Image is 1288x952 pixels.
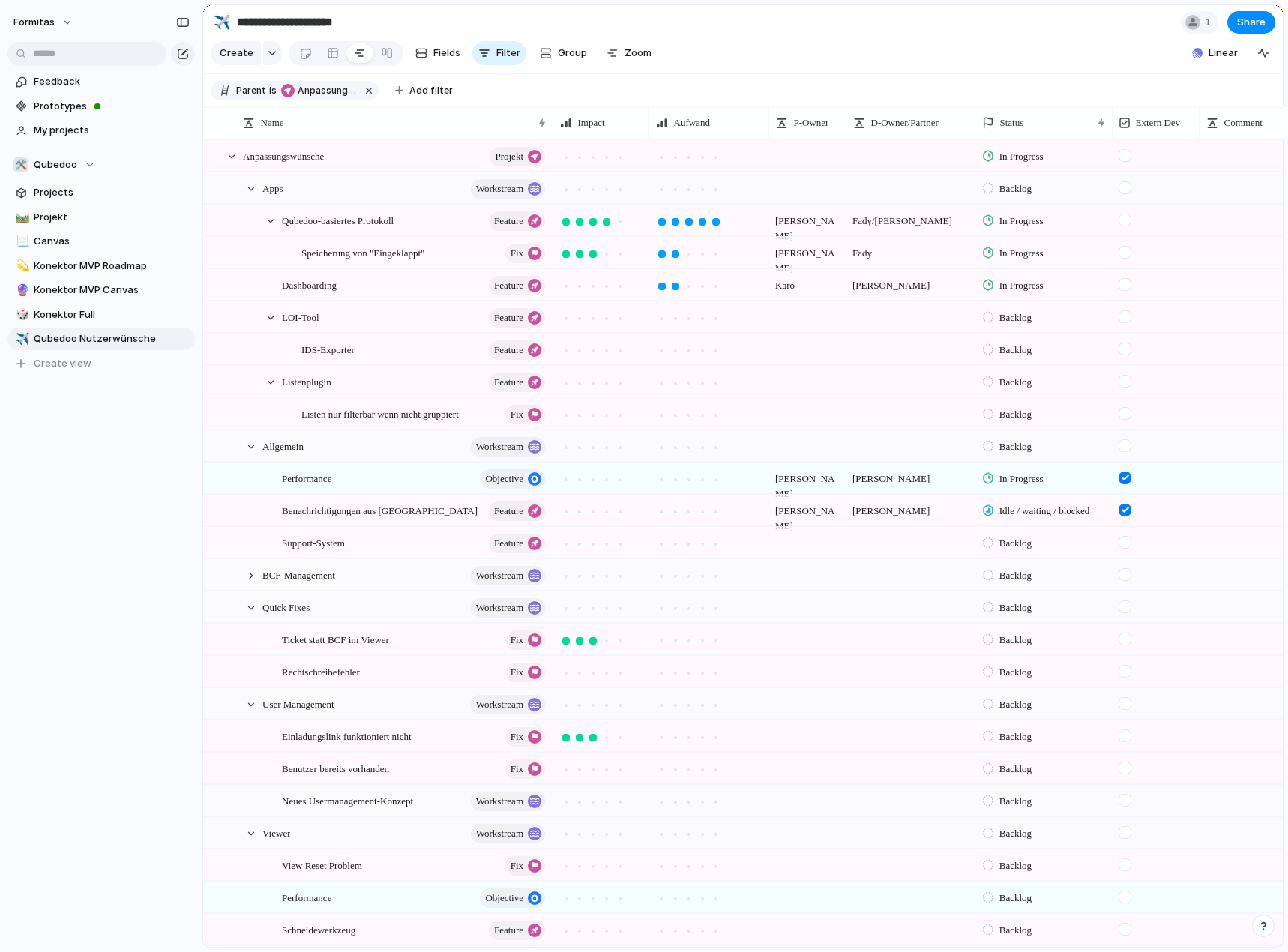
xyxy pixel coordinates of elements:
a: 🔮Konektor MVP Canvas [7,279,195,301]
span: Feature [494,501,523,522]
button: workstream [471,598,545,618]
span: Anpassungswünsche [243,147,324,164]
span: Listenplugin [282,373,331,390]
span: Qubedoo [34,157,77,172]
span: Anpassungswünsche [298,84,356,97]
div: 🎲 [16,306,26,323]
button: Feature [489,534,545,553]
span: Backlog [999,568,1032,583]
span: Allgemein [262,437,304,454]
span: Backlog [999,794,1032,809]
button: Add filter [386,80,462,101]
span: In Progress [999,149,1044,164]
button: workstream [471,179,545,199]
button: Share [1227,11,1275,34]
span: Feature [494,275,523,296]
button: Fix [505,759,545,779]
button: Filter [472,41,526,65]
span: is [269,84,277,97]
span: Backlog [999,762,1032,777]
span: Fix [511,630,523,651]
button: workstream [471,566,545,585]
button: ✈️ [13,331,28,346]
span: Projects [34,185,190,200]
button: Group [532,41,595,65]
button: Linear [1186,42,1244,64]
span: User Management [262,695,334,712]
a: 🎲Konektor Full [7,304,195,326]
a: 💫Konektor MVP Roadmap [7,255,195,277]
div: ✈️Qubedoo Nutzerwünsche [7,328,195,350]
button: Feature [489,921,545,940]
span: workstream [476,565,523,586]
span: Rechtschreibefehler [282,663,360,680]
button: 🛤️ [13,210,28,225]
span: Feature [494,307,523,328]
span: Fix [511,404,523,425]
span: Parent [236,84,266,97]
span: workstream [476,178,523,199]
button: 🔮 [13,283,28,298]
button: Formitas [7,10,81,34]
span: Quick Fixes [262,598,310,615]
span: Feature [494,211,523,232]
span: Fix [511,726,523,747]
span: workstream [476,823,523,844]
span: LOI-Tool [282,308,319,325]
span: workstream [476,791,523,812]
span: Backlog [999,343,1032,358]
span: Share [1237,15,1266,30]
button: Projekt [490,147,545,166]
button: Feature [489,501,545,521]
span: [PERSON_NAME] [769,205,845,244]
button: ✈️ [210,10,234,34]
span: Create view [34,356,91,371]
span: Backlog [999,923,1032,938]
span: Filter [496,46,520,61]
span: Zoom [625,46,651,61]
span: Feature [494,920,523,941]
span: Backlog [999,858,1032,873]
span: Projekt [495,146,523,167]
span: Konektor MVP Roadmap [34,259,190,274]
span: Group [558,46,587,61]
span: Backlog [999,600,1032,615]
button: Create [211,41,261,65]
div: 🛠️ [13,157,28,172]
span: In Progress [999,246,1044,261]
span: Projekt [34,210,190,225]
span: Benutzer bereits vorhanden [282,759,389,777]
span: Listen nur filterbar wenn nicht gruppiert [301,405,459,422]
a: 🛤️Projekt [7,206,195,229]
span: BCF-Management [262,566,335,583]
button: objective [480,469,545,489]
button: objective [480,888,545,908]
button: workstream [471,824,545,843]
span: Anpassungswünsche [281,84,356,97]
span: Support-System [282,534,345,551]
button: Feature [489,211,545,231]
span: Backlog [999,891,1032,906]
span: Fady [846,238,974,261]
span: Canvas [34,234,190,249]
span: Backlog [999,439,1032,454]
span: workstream [476,694,523,715]
span: Backlog [999,729,1032,744]
span: objective [485,469,523,489]
span: Fix [511,662,523,683]
span: Feature [494,340,523,361]
span: Qubedoo-basiertes Protokoll [282,211,394,229]
span: In Progress [999,214,1044,229]
span: My projects [34,123,190,138]
a: My projects [7,119,195,142]
span: Add filter [409,84,453,97]
span: Backlog [999,697,1032,712]
span: Fix [511,855,523,876]
span: Backlog [999,536,1032,551]
span: workstream [476,436,523,457]
span: Schneidewerkzeug [282,921,355,938]
span: Formitas [13,15,55,30]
